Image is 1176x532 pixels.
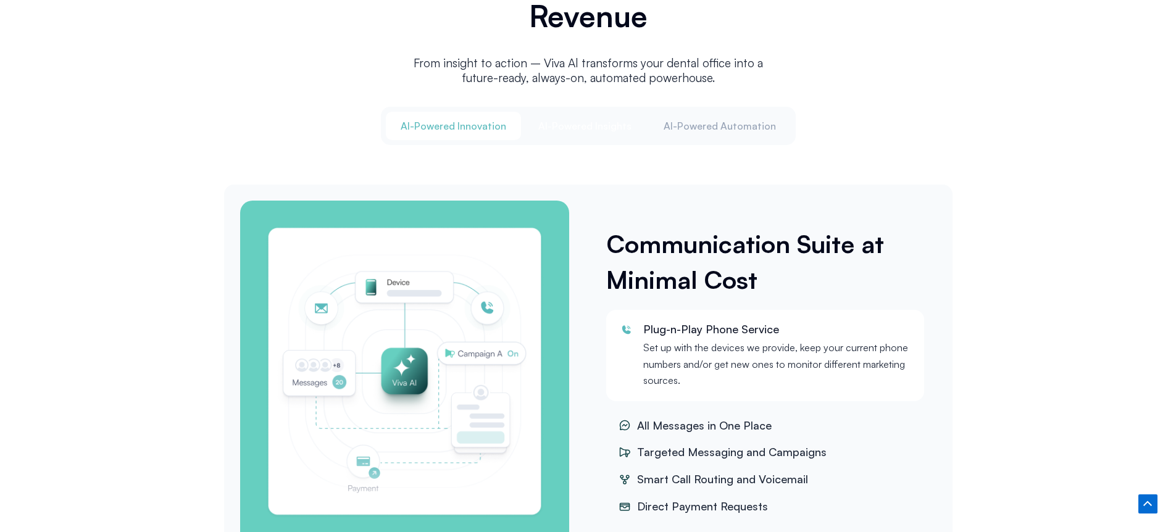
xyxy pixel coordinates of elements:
span: Direct Payment Requests [634,497,768,516]
span: Targeted Messaging and Campaigns [634,443,827,462]
p: From insight to action – Viva Al transforms your dental office into a future-ready, always-on, au... [409,56,767,85]
p: Set up with the devices we provide, keep your current phone numbers and/or get new ones to monito... [643,339,912,388]
span: Al-Powered Innovation [401,119,506,133]
span: Al-Powered Automation [664,119,776,133]
span: Al-Powered Insights [538,119,632,133]
span: Plug-n-Play Phone Service [643,322,779,336]
h3: Communication Suite at Minimal Cost [606,226,930,297]
span: All Messages in One Place [634,417,772,435]
img: 24/7 AI answering service for dentists [265,225,545,519]
span: Smart Call Routing and Voicemail [634,470,808,489]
